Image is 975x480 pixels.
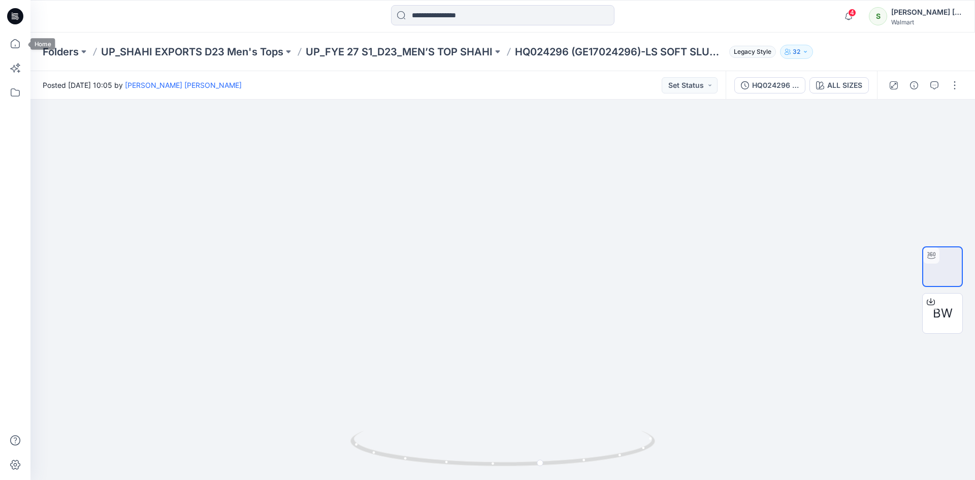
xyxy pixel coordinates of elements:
button: ALL SIZES [809,77,869,93]
button: Legacy Style [725,45,776,59]
div: [PERSON_NAME] ​[PERSON_NAME] [891,6,962,18]
span: Legacy Style [729,46,776,58]
span: 4 [848,9,856,17]
a: Folders [43,45,79,59]
div: HQ024296 (GE17024296)-LS SOFT SLUB POCKET CREW-REG [752,80,799,91]
button: HQ024296 (GE17024296)-LS SOFT SLUB POCKET CREW-REG [734,77,805,93]
button: 32 [780,45,813,59]
a: [PERSON_NAME] ​[PERSON_NAME] [125,81,242,89]
button: Details [906,77,922,93]
div: S​ [869,7,887,25]
p: 32 [793,46,800,57]
p: HQ024296 (GE17024296)-LS SOFT SLUB POCKET CREW-REG [515,45,725,59]
span: Posted [DATE] 10:05 by [43,80,242,90]
a: UP_SHAHI EXPORTS D23 Men's Tops [101,45,283,59]
a: UP_FYE 27 S1_D23_MEN’S TOP SHAHI [306,45,493,59]
div: ALL SIZES [827,80,862,91]
div: Walmart [891,18,962,26]
span: BW [933,304,953,323]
